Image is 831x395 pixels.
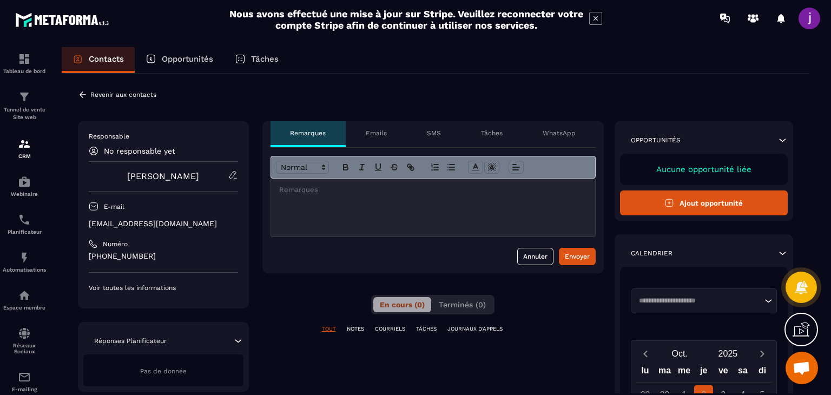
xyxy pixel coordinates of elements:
[127,171,199,181] a: [PERSON_NAME]
[89,132,238,141] p: Responsable
[322,325,336,333] p: TOUT
[635,363,655,382] div: lu
[224,47,289,73] a: Tâches
[18,289,31,302] img: automations
[3,167,46,205] a: automationsautomationsWebinaire
[3,82,46,129] a: formationformationTunnel de vente Site web
[3,305,46,311] p: Espace membre
[631,164,777,174] p: Aucune opportunité liée
[3,205,46,243] a: schedulerschedulerPlanificateur
[3,243,46,281] a: automationsautomationsAutomatisations
[140,367,187,375] span: Pas de donnée
[481,129,503,137] p: Tâches
[135,47,224,73] a: Opportunités
[18,137,31,150] img: formation
[89,219,238,229] p: [EMAIL_ADDRESS][DOMAIN_NAME]
[18,90,31,103] img: formation
[18,327,31,340] img: social-network
[3,68,46,74] p: Tableau de bord
[104,147,175,155] p: No responsable yet
[656,344,704,363] button: Open months overlay
[3,153,46,159] p: CRM
[517,248,553,265] button: Annuler
[18,371,31,384] img: email
[694,363,714,382] div: je
[3,129,46,167] a: formationformationCRM
[636,346,656,361] button: Previous month
[229,8,584,31] h2: Nous avons effectué une mise à jour sur Stripe. Veuillez reconnecter votre compte Stripe afin de ...
[3,386,46,392] p: E-mailing
[3,191,46,197] p: Webinaire
[15,10,113,30] img: logo
[290,129,326,137] p: Remarques
[380,300,425,309] span: En cours (0)
[373,297,431,312] button: En cours (0)
[347,325,364,333] p: NOTES
[89,54,124,64] p: Contacts
[3,44,46,82] a: formationformationTableau de bord
[631,288,777,313] div: Search for option
[366,129,387,137] p: Emails
[753,363,772,382] div: di
[620,190,788,215] button: Ajout opportunité
[714,363,733,382] div: ve
[3,229,46,235] p: Planificateur
[18,175,31,188] img: automations
[752,346,772,361] button: Next month
[675,363,694,382] div: me
[3,343,46,354] p: Réseaux Sociaux
[447,325,503,333] p: JOURNAUX D'APPELS
[90,91,156,98] p: Revenir aux contacts
[427,129,441,137] p: SMS
[94,337,167,345] p: Réponses Planificateur
[89,284,238,292] p: Voir toutes les informations
[251,54,279,64] p: Tâches
[543,129,576,137] p: WhatsApp
[3,106,46,121] p: Tunnel de vente Site web
[375,325,405,333] p: COURRIELS
[704,344,752,363] button: Open years overlay
[103,240,128,248] p: Numéro
[18,251,31,264] img: automations
[733,363,753,382] div: sa
[559,248,596,265] button: Envoyer
[565,251,590,262] div: Envoyer
[655,363,675,382] div: ma
[631,136,681,144] p: Opportunités
[786,352,818,384] div: Ouvrir le chat
[3,267,46,273] p: Automatisations
[89,251,238,261] p: [PHONE_NUMBER]
[416,325,437,333] p: TÂCHES
[18,213,31,226] img: scheduler
[635,295,762,306] input: Search for option
[62,47,135,73] a: Contacts
[162,54,213,64] p: Opportunités
[439,300,486,309] span: Terminés (0)
[104,202,124,211] p: E-mail
[3,281,46,319] a: automationsautomationsEspace membre
[18,52,31,65] img: formation
[631,249,672,258] p: Calendrier
[3,319,46,363] a: social-networksocial-networkRéseaux Sociaux
[432,297,492,312] button: Terminés (0)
